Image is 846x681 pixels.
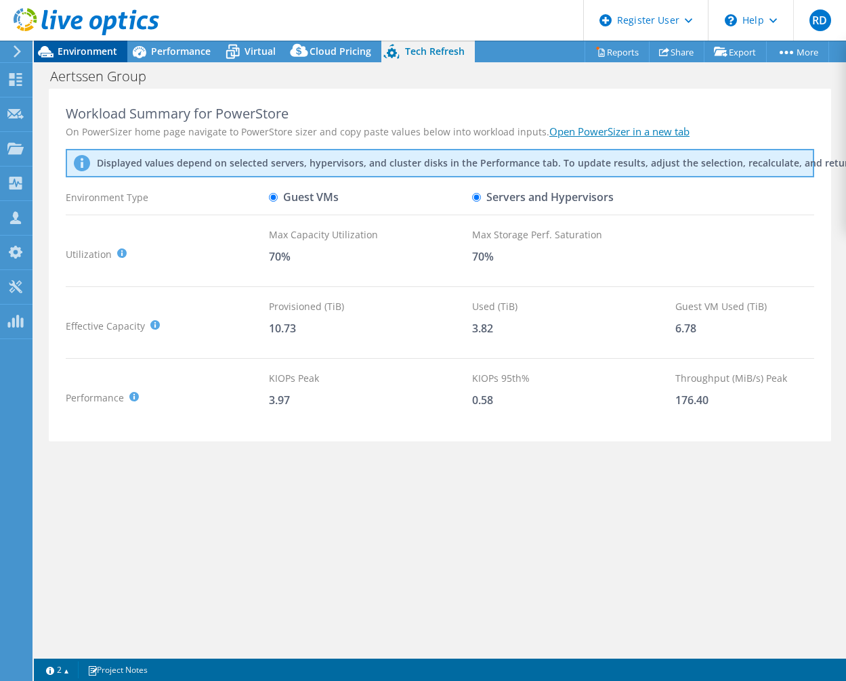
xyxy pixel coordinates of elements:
[472,299,675,314] div: Used (TiB)
[269,321,472,336] div: 10.73
[66,106,814,122] div: Workload Summary for PowerStore
[472,185,614,209] label: Servers and Hypervisors
[269,393,472,408] div: 3.97
[649,41,704,62] a: Share
[66,125,814,139] div: On PowerSizer home page navigate to PowerStore sizer and copy paste values below into workload in...
[37,661,79,678] a: 2
[58,45,117,58] span: Environment
[472,393,675,408] div: 0.58
[66,185,269,209] div: Environment Type
[66,371,269,424] div: Performance
[725,14,737,26] svg: \n
[809,9,831,31] span: RD
[269,249,472,264] div: 70%
[472,249,675,264] div: 70%
[704,41,767,62] a: Export
[66,227,269,281] div: Utilization
[269,227,472,242] div: Max Capacity Utilization
[269,185,339,209] label: Guest VMs
[269,299,472,314] div: Provisioned (TiB)
[78,661,157,678] a: Project Notes
[585,41,650,62] a: Reports
[151,45,211,58] span: Performance
[405,45,465,58] span: Tech Refresh
[472,321,675,336] div: 3.82
[766,41,829,62] a: More
[245,45,276,58] span: Virtual
[549,125,690,138] a: Open PowerSizer in a new tab
[66,299,269,353] div: Effective Capacity
[472,371,675,386] div: KIOPs 95th%
[472,193,481,202] input: Servers and Hypervisors
[97,157,740,169] p: Displayed values depend on selected servers, hypervisors, and cluster disks in the Performance ta...
[269,193,278,202] input: Guest VMs
[310,45,371,58] span: Cloud Pricing
[269,371,472,386] div: KIOPs Peak
[44,69,167,84] h1: Aertssen Group
[472,227,675,242] div: Max Storage Perf. Saturation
